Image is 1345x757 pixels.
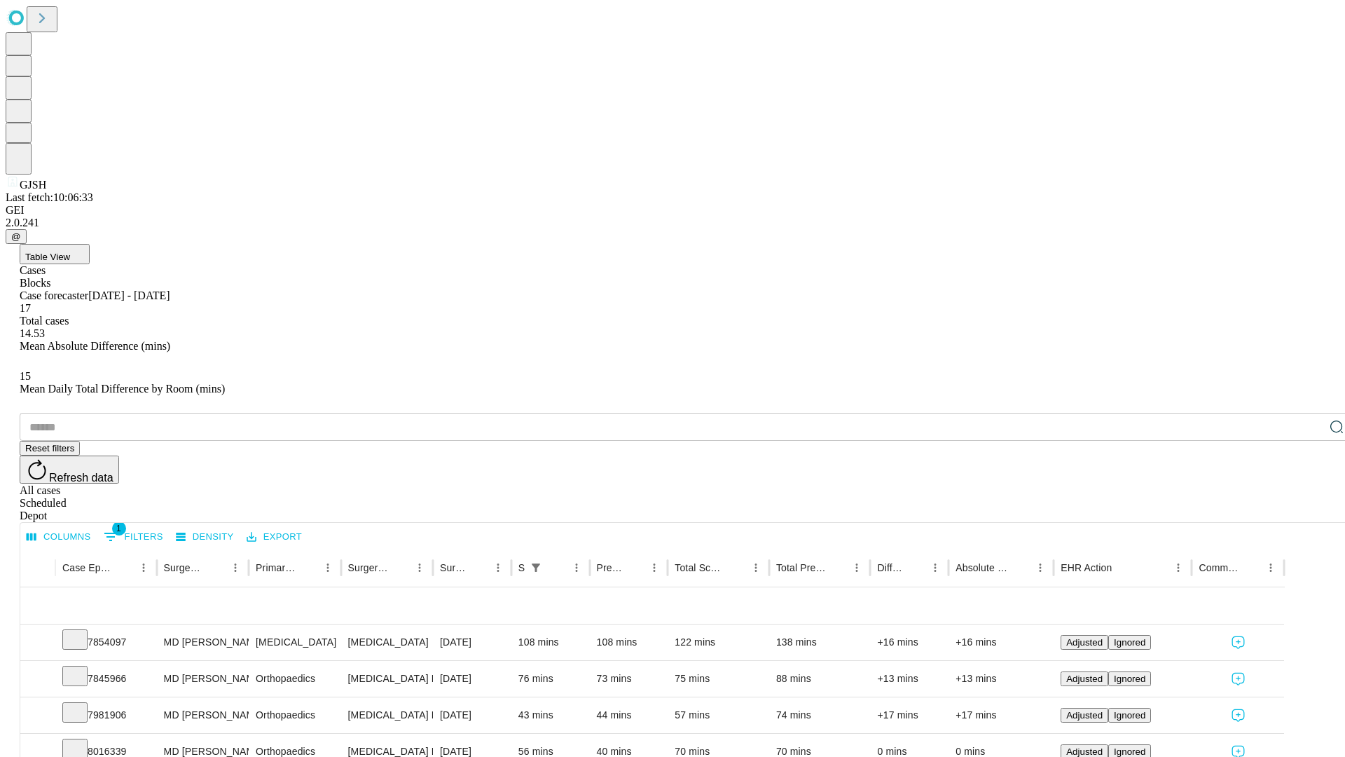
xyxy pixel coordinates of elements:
span: Ignored [1114,710,1145,721]
span: Mean Daily Total Difference by Room (mins) [20,383,225,395]
button: Sort [547,558,567,578]
span: 15 [20,370,31,382]
button: Menu [847,558,867,578]
div: [MEDICAL_DATA] [348,625,426,660]
button: Sort [625,558,644,578]
button: Menu [567,558,586,578]
div: 43 mins [518,697,583,733]
button: Adjusted [1061,708,1108,723]
button: Sort [469,558,488,578]
div: +13 mins [956,661,1047,697]
button: Sort [114,558,134,578]
div: MD [PERSON_NAME] [164,625,242,660]
button: Show filters [526,558,546,578]
div: 57 mins [675,697,762,733]
span: 1 [112,521,126,536]
span: Refresh data [49,472,113,484]
div: Scheduled In Room Duration [518,562,525,573]
div: Predicted In Room Duration [597,562,624,573]
span: 17 [20,302,31,314]
div: 88 mins [776,661,864,697]
div: MD [PERSON_NAME] [PERSON_NAME] [164,697,242,733]
button: Sort [827,558,847,578]
div: 74 mins [776,697,864,733]
button: Sort [726,558,746,578]
button: Sort [206,558,226,578]
div: Case Epic Id [62,562,113,573]
div: Primary Service [256,562,296,573]
div: [MEDICAL_DATA] MEDIAL OR LATERAL MENISCECTOMY [348,661,426,697]
div: [DATE] [440,625,504,660]
button: Menu [410,558,429,578]
div: +13 mins [877,661,941,697]
button: Adjusted [1061,671,1108,686]
button: Reset filters [20,441,80,456]
div: EHR Action [1061,562,1112,573]
div: [MEDICAL_DATA] RELEASE [348,697,426,733]
button: Export [243,526,305,548]
button: Sort [1011,558,1030,578]
div: 73 mins [597,661,661,697]
button: Expand [27,631,48,655]
button: Sort [1113,558,1133,578]
div: +16 mins [956,625,1047,660]
span: [DATE] - [DATE] [88,289,170,301]
div: 1 active filter [526,558,546,578]
div: +17 mins [956,697,1047,733]
div: 7854097 [62,625,150,660]
div: Orthopaedics [256,661,333,697]
div: [MEDICAL_DATA] [256,625,333,660]
span: Reset filters [25,443,74,453]
button: Refresh data [20,456,119,484]
div: [DATE] [440,697,504,733]
button: Menu [226,558,245,578]
button: Menu [318,558,338,578]
span: Ignored [1114,746,1145,757]
div: Orthopaedics [256,697,333,733]
button: Sort [390,558,410,578]
div: Comments [1199,562,1239,573]
span: Case forecaster [20,289,88,301]
button: Adjusted [1061,635,1108,650]
button: Table View [20,244,90,264]
div: +16 mins [877,625,941,660]
span: 14.53 [20,327,45,339]
button: Menu [644,558,664,578]
div: 2.0.241 [6,217,1339,229]
div: Total Predicted Duration [776,562,827,573]
div: GEI [6,204,1339,217]
span: Table View [25,252,70,262]
button: Density [172,526,237,548]
span: Last fetch: 10:06:33 [6,191,93,203]
div: Surgeon Name [164,562,205,573]
button: Sort [1241,558,1261,578]
button: Expand [27,704,48,728]
div: +17 mins [877,697,941,733]
div: [DATE] [440,661,504,697]
button: Show filters [100,526,167,548]
div: 76 mins [518,661,583,697]
span: Adjusted [1066,746,1103,757]
span: Total cases [20,315,69,327]
button: Ignored [1108,708,1151,723]
div: MD [PERSON_NAME] [PERSON_NAME] [164,661,242,697]
button: Select columns [23,526,95,548]
span: Adjusted [1066,674,1103,684]
button: Menu [925,558,945,578]
button: Menu [1030,558,1050,578]
div: 7845966 [62,661,150,697]
div: 108 mins [597,625,661,660]
button: Sort [298,558,318,578]
div: 7981906 [62,697,150,733]
button: Ignored [1108,635,1151,650]
button: Menu [1168,558,1188,578]
div: Total Scheduled Duration [675,562,725,573]
span: Ignored [1114,674,1145,684]
div: 122 mins [675,625,762,660]
span: @ [11,231,21,242]
button: Menu [134,558,153,578]
div: Difference [877,562,904,573]
button: Sort [906,558,925,578]
span: Mean Absolute Difference (mins) [20,340,170,352]
span: Adjusted [1066,637,1103,648]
